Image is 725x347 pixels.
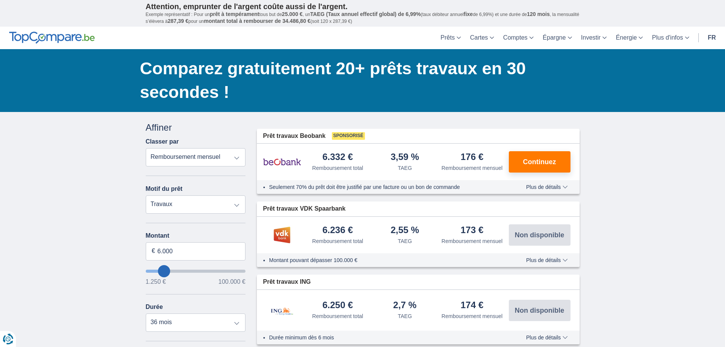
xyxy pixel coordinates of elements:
label: Durée [146,304,163,310]
input: wantToBorrow [146,270,246,273]
div: 6.236 € [322,225,353,236]
span: 120 mois [527,11,550,17]
a: Énergie [611,27,647,49]
button: Plus de détails [520,334,573,341]
h1: Comparez gratuitement 20+ prêts travaux en 30 secondes ! [140,57,580,104]
a: Comptes [499,27,538,49]
div: 176 € [460,152,483,163]
a: fr [703,27,720,49]
div: TAEG [398,164,412,172]
div: Remboursement mensuel [441,164,502,172]
span: 287,39 € [168,18,189,24]
img: pret personnel ING [263,297,301,323]
p: Exemple représentatif : Pour un tous but de , un (taux débiteur annuel de 6,99%) et une durée de ... [146,11,580,25]
div: Remboursement total [312,164,363,172]
span: TAEG (Taux annuel effectif global) de 6,99% [310,11,421,17]
div: 2,55 % [390,225,419,236]
span: Prêt travaux VDK Spaarbank [263,205,346,213]
a: Plus d'infos [647,27,693,49]
span: 25.000 € [282,11,303,17]
button: Plus de détails [520,257,573,263]
div: Remboursement mensuel [441,237,502,245]
div: TAEG [398,237,412,245]
button: Non disponible [509,224,570,246]
span: Prêt travaux Beobank [263,132,326,141]
span: Plus de détails [526,257,567,263]
span: Plus de détails [526,184,567,190]
img: pret personnel VDK bank [263,225,301,245]
span: montant total à rembourser de 34.486,80 € [204,18,311,24]
a: Investir [577,27,612,49]
div: Remboursement total [312,237,363,245]
a: Épargne [538,27,577,49]
a: Cartes [465,27,499,49]
span: 100.000 € [218,279,245,285]
span: Non disponible [515,232,564,238]
div: Affiner [146,121,246,134]
img: TopCompare [9,32,95,44]
img: pret personnel Beobank [263,152,301,171]
div: Remboursement total [312,312,363,320]
div: 2,7 % [393,301,416,311]
label: Motif du prêt [146,185,183,192]
li: Durée minimum dès 6 mois [269,334,504,341]
li: Montant pouvant dépasser 100.000 € [269,256,504,264]
div: 174 € [460,301,483,311]
a: Prêts [436,27,465,49]
div: 173 € [460,225,483,236]
div: 3,59 % [390,152,419,163]
div: 6.332 € [322,152,353,163]
span: Non disponible [515,307,564,314]
button: Continuez [509,151,570,173]
span: 1.250 € [146,279,166,285]
span: Plus de détails [526,335,567,340]
p: Attention, emprunter de l'argent coûte aussi de l'argent. [146,2,580,11]
button: Plus de détails [520,184,573,190]
button: Non disponible [509,300,570,321]
span: fixe [464,11,473,17]
div: Remboursement mensuel [441,312,502,320]
li: Seulement 70% du prêt doit être justifié par une facture ou un bon de commande [269,183,504,191]
div: 6.250 € [322,301,353,311]
label: Classer par [146,138,179,145]
span: Continuez [523,158,556,165]
span: € [152,247,155,256]
span: Prêt travaux ING [263,278,311,286]
span: Sponsorisé [332,132,365,140]
span: prêt à tempérament [210,11,259,17]
label: Montant [146,232,246,239]
div: TAEG [398,312,412,320]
